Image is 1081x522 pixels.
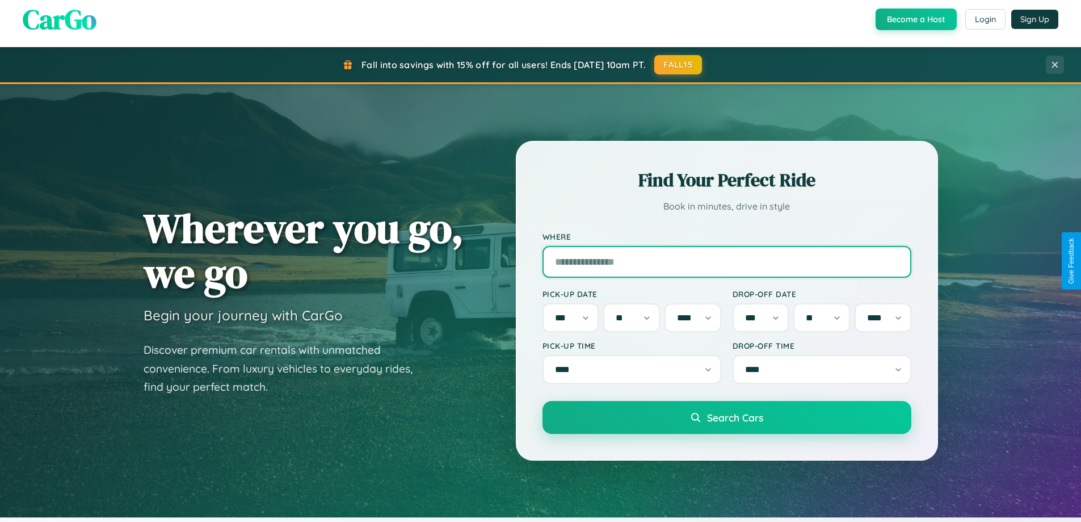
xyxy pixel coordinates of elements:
h2: Find Your Perfect Ride [542,168,911,193]
label: Pick-up Time [542,341,721,350]
button: Login [965,9,1006,30]
span: Search Cars [707,411,763,424]
span: Fall into savings with 15% off for all users! Ends [DATE] 10am PT. [361,59,646,70]
label: Pick-up Date [542,289,721,299]
button: Search Cars [542,401,911,434]
span: CarGo [23,1,96,38]
button: Become a Host [876,9,957,30]
p: Discover premium car rentals with unmatched convenience. From luxury vehicles to everyday rides, ... [144,341,427,396]
h1: Wherever you go, we go [144,206,464,295]
label: Drop-off Time [733,341,911,350]
div: Give Feedback [1067,238,1075,284]
label: Drop-off Date [733,289,911,299]
button: Sign Up [1011,10,1058,29]
p: Book in minutes, drive in style [542,198,911,215]
button: FALL15 [654,55,702,74]
h3: Begin your journey with CarGo [144,307,343,324]
label: Where [542,232,911,241]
